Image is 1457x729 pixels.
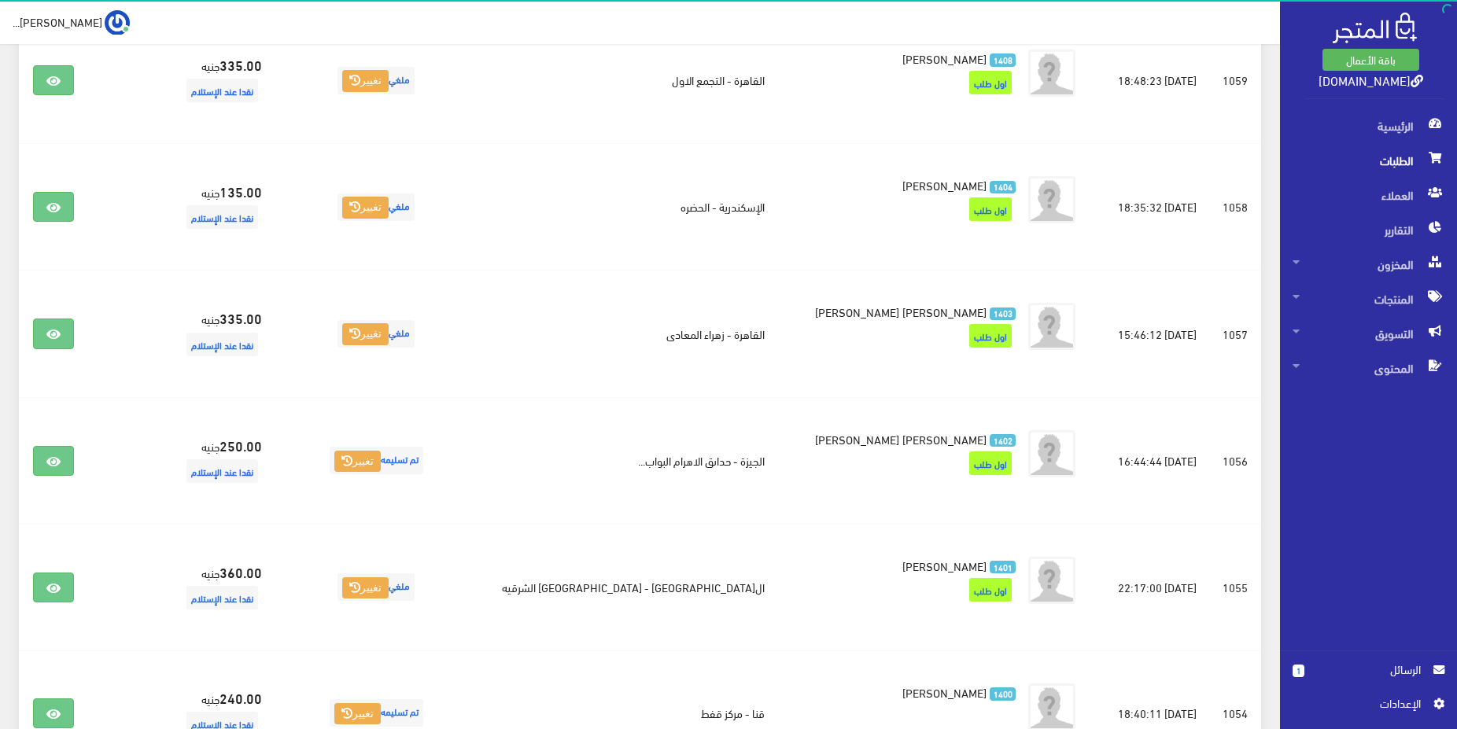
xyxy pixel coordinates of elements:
[157,17,275,144] td: جنيه
[186,333,258,356] span: نقدا عند الإستلام
[342,577,389,599] button: تغيير
[990,307,1016,321] span: 1403
[1028,430,1075,477] img: avatar.png
[990,53,1016,67] span: 1408
[802,557,1016,574] a: 1401 [PERSON_NAME]
[1280,143,1457,178] a: الطلبات
[802,50,1016,67] a: 1408 [PERSON_NAME]
[334,703,381,725] button: تغيير
[1293,316,1444,351] span: التسويق
[1280,109,1457,143] a: الرئيسية
[219,307,262,328] strong: 335.00
[338,67,415,94] span: ملغي
[969,451,1012,475] span: اول طلب
[969,71,1012,94] span: اول طلب
[1209,17,1262,144] td: 1059
[13,12,102,31] span: [PERSON_NAME]...
[902,47,987,69] span: [PERSON_NAME]
[1028,303,1075,350] img: avatar.png
[1293,212,1444,247] span: التقارير
[478,17,777,144] td: القاهرة - التجمع الاول
[157,524,275,650] td: جنيه
[1101,524,1208,650] td: [DATE] 22:17:00
[219,561,262,582] strong: 360.00
[1101,397,1208,524] td: [DATE] 16:44:44
[990,561,1016,574] span: 1401
[802,176,1016,193] a: 1404 [PERSON_NAME]
[1293,694,1444,720] a: اﻹعدادات
[219,687,262,708] strong: 240.00
[1280,247,1457,282] a: المخزون
[802,303,1016,320] a: 1403 [PERSON_NAME] [PERSON_NAME]
[1028,176,1075,223] img: avatar.png
[1293,178,1444,212] span: العملاء
[1028,50,1075,97] img: avatar.png
[157,397,275,524] td: جنيه
[802,683,1016,701] a: 1400 [PERSON_NAME]
[342,70,389,92] button: تغيير
[338,573,415,601] span: ملغي
[338,320,415,348] span: ملغي
[478,271,777,397] td: القاهرة - زهراء المعادى
[815,428,987,450] span: [PERSON_NAME] [PERSON_NAME]
[802,430,1016,447] a: 1402 [PERSON_NAME] [PERSON_NAME]
[815,300,987,322] span: [PERSON_NAME] [PERSON_NAME]
[186,79,258,102] span: نقدا عند الإستلام
[342,323,389,345] button: تغيير
[330,699,423,727] span: تم تسليمه
[1101,17,1208,144] td: [DATE] 18:48:23
[157,271,275,397] td: جنيه
[157,144,275,271] td: جنيه
[1293,665,1304,677] span: 1
[990,181,1016,194] span: 1404
[330,447,423,474] span: تم تسليمه
[219,181,262,201] strong: 135.00
[1101,271,1208,397] td: [DATE] 15:46:12
[969,324,1012,348] span: اول طلب
[990,687,1016,701] span: 1400
[478,144,777,271] td: الإسكندرية - الحضره
[1101,144,1208,271] td: [DATE] 18:35:32
[990,434,1016,447] span: 1402
[1280,212,1457,247] a: التقارير
[186,459,258,483] span: نقدا عند الإستلام
[1028,557,1075,604] img: avatar.png
[219,435,262,455] strong: 250.00
[342,197,389,219] button: تغيير
[902,174,987,196] span: [PERSON_NAME]
[1280,178,1457,212] a: العملاء
[969,197,1012,221] span: اول طلب
[1293,351,1444,385] span: المحتوى
[1293,661,1444,694] a: 1 الرسائل
[1280,282,1457,316] a: المنتجات
[1317,661,1421,678] span: الرسائل
[334,451,381,473] button: تغيير
[478,524,777,650] td: ال[GEOGRAPHIC_DATA] - [GEOGRAPHIC_DATA] الشرقيه
[969,578,1012,602] span: اول طلب
[186,205,258,229] span: نقدا عند الإستلام
[1322,49,1419,71] a: باقة الأعمال
[902,554,987,576] span: [PERSON_NAME]
[1293,247,1444,282] span: المخزون
[1209,144,1262,271] td: 1058
[1209,397,1262,524] td: 1056
[902,681,987,703] span: [PERSON_NAME]
[105,10,130,35] img: ...
[1305,694,1420,712] span: اﻹعدادات
[13,9,130,35] a: ... [PERSON_NAME]...
[1209,524,1262,650] td: 1055
[186,586,258,609] span: نقدا عند الإستلام
[1319,68,1423,91] a: [DOMAIN_NAME]
[338,193,415,221] span: ملغي
[1280,351,1457,385] a: المحتوى
[1333,13,1417,43] img: .
[1209,271,1262,397] td: 1057
[219,54,262,75] strong: 335.00
[1293,109,1444,143] span: الرئيسية
[478,397,777,524] td: الجيزة - حداىق الاهرام البواب...
[1293,282,1444,316] span: المنتجات
[1293,143,1444,178] span: الطلبات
